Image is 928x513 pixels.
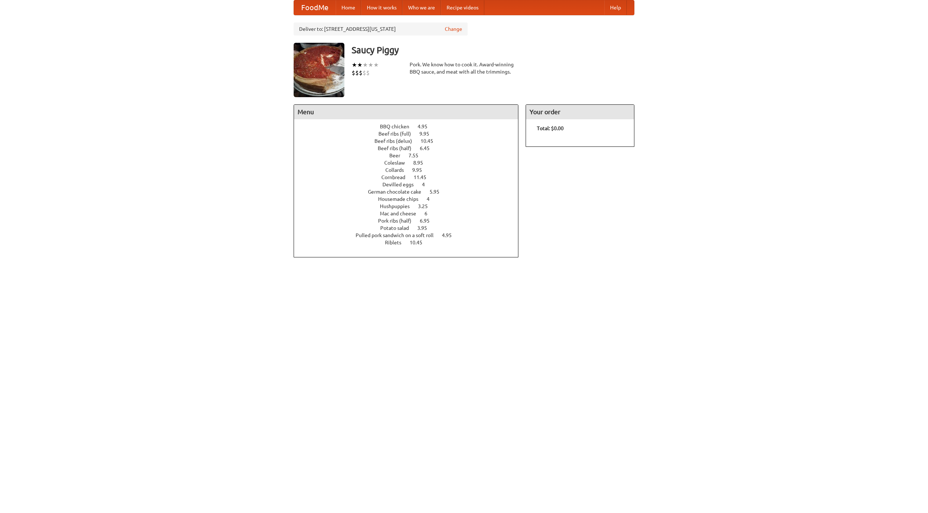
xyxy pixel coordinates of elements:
div: Deliver to: [STREET_ADDRESS][US_STATE] [294,22,468,36]
a: Riblets 10.45 [385,240,436,245]
span: 4.95 [442,232,459,238]
span: 11.45 [414,174,434,180]
h4: Menu [294,105,518,119]
li: ★ [357,61,362,69]
span: Hushpuppies [380,203,417,209]
span: 9.95 [412,167,429,173]
a: Coleslaw 8.95 [384,160,436,166]
li: $ [362,69,366,77]
a: Pulled pork sandwich on a soft roll 4.95 [356,232,465,238]
span: 6.45 [420,145,437,151]
span: 6 [424,211,435,216]
li: ★ [368,61,373,69]
a: Beef ribs (delux) 10.45 [374,138,447,144]
li: ★ [373,61,379,69]
span: 5.95 [430,189,447,195]
a: FoodMe [294,0,336,15]
span: 3.95 [417,225,434,231]
span: Beef ribs (full) [378,131,418,137]
a: German chocolate cake 5.95 [368,189,453,195]
a: Cornbread 11.45 [381,174,440,180]
a: Beef ribs (full) 9.95 [378,131,443,137]
span: Potato salad [380,225,416,231]
span: 10.45 [420,138,440,144]
a: Potato salad 3.95 [380,225,440,231]
a: Mac and cheese 6 [380,211,441,216]
span: Beer [389,153,407,158]
span: BBQ chicken [380,124,417,129]
span: German chocolate cake [368,189,428,195]
a: Recipe videos [441,0,484,15]
a: Housemade chips 4 [378,196,443,202]
span: Beef ribs (delux) [374,138,419,144]
span: Mac and cheese [380,211,423,216]
span: Collards [385,167,411,173]
li: $ [352,69,355,77]
span: Coleslaw [384,160,412,166]
a: Change [445,25,462,33]
span: 3.25 [418,203,435,209]
a: BBQ chicken 4.95 [380,124,441,129]
li: $ [355,69,359,77]
a: Home [336,0,361,15]
a: Help [604,0,627,15]
span: 10.45 [410,240,430,245]
span: Cornbread [381,174,413,180]
div: Pork. We know how to cook it. Award-winning BBQ sauce, and meat with all the trimmings. [410,61,518,75]
a: How it works [361,0,402,15]
span: 4 [427,196,437,202]
img: angular.jpg [294,43,344,97]
span: Pulled pork sandwich on a soft roll [356,232,441,238]
span: Housemade chips [378,196,426,202]
b: Total: $0.00 [537,125,564,131]
a: Devilled eggs 4 [382,182,438,187]
span: 7.55 [409,153,426,158]
a: Pork ribs (half) 6.95 [378,218,443,224]
h4: Your order [526,105,634,119]
li: $ [366,69,370,77]
li: ★ [352,61,357,69]
h3: Saucy Piggy [352,43,634,57]
span: Riblets [385,240,409,245]
li: $ [359,69,362,77]
a: Beer 7.55 [389,153,432,158]
a: Collards 9.95 [385,167,435,173]
span: Beef ribs (half) [378,145,419,151]
span: Devilled eggs [382,182,421,187]
span: 4.95 [418,124,435,129]
span: 9.95 [419,131,436,137]
a: Hushpuppies 3.25 [380,203,441,209]
a: Who we are [402,0,441,15]
span: Pork ribs (half) [378,218,419,224]
span: 6.95 [420,218,437,224]
li: ★ [362,61,368,69]
span: 4 [422,182,432,187]
a: Beef ribs (half) 6.45 [378,145,443,151]
span: 8.95 [413,160,430,166]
